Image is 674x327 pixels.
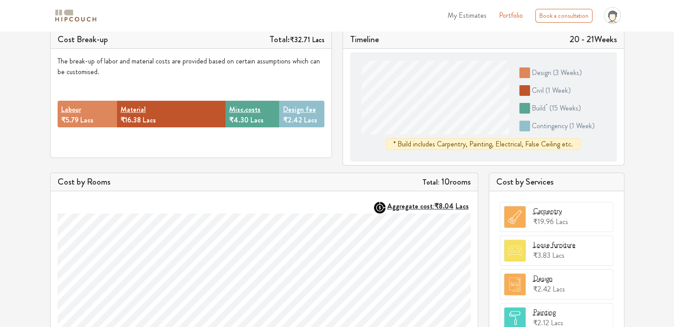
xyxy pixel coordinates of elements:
[374,202,386,213] img: AggregateIcon
[80,115,94,125] span: Lacs
[569,121,595,131] span: ( 1 week )
[54,6,98,26] span: logo-horizontal.svg
[422,177,471,187] h5: 10 rooms
[290,35,310,45] span: ₹32.71
[504,240,526,261] img: room.svg
[229,104,261,115] button: Misc.costs
[533,273,553,284] button: Design
[58,177,110,187] h5: Cost by Rooms
[121,104,146,115] button: Material
[304,115,317,125] span: Lacs
[535,9,592,23] div: Book a consultation
[229,115,249,125] span: ₹4.30
[350,34,379,45] h5: Timeline
[61,104,81,115] button: Labour
[532,103,581,114] div: build
[58,34,108,45] h5: Cost Break-up
[58,56,324,77] div: The break-up of labor and material costs are provided based on certain assumptions which can be c...
[54,8,98,24] img: logo-horizontal.svg
[61,115,78,125] span: ₹5.79
[312,35,324,45] span: Lacs
[499,10,523,21] a: Portfolio
[553,67,582,78] span: ( 3 weeks )
[121,115,141,125] span: ₹16.38
[533,284,551,294] span: ₹2.42
[387,202,471,210] button: Aggregate cost:₹8.04Lacs
[269,34,324,45] h5: Total:
[545,85,571,95] span: ( 1 week )
[456,201,469,211] span: Lacs
[533,307,556,318] button: Painting
[569,34,617,45] h5: 20 - 21 Weeks
[448,10,487,20] span: My Estimates
[250,115,264,125] span: Lacs
[533,206,562,217] button: Carpentry
[552,250,565,260] span: Lacs
[143,115,156,125] span: Lacs
[556,217,568,227] span: Lacs
[532,85,571,96] div: civil
[532,67,582,78] div: design
[283,104,316,115] button: Design fee
[434,201,454,211] span: ₹8.04
[549,103,581,113] span: ( 15 weeks )
[283,115,302,125] span: ₹2.42
[387,201,469,211] strong: Aggregate cost:
[533,240,576,250] button: Loose furniture
[533,217,554,227] span: ₹19.96
[533,250,550,260] span: ₹3.83
[386,138,580,150] div: * Build includes Carpentry, Painting, Electrical, False Ceiling etc.
[532,121,595,131] div: contingency
[504,206,526,228] img: room.svg
[422,177,440,187] strong: Total:
[496,177,617,187] h5: Cost by Services
[553,284,565,294] span: Lacs
[504,274,526,295] img: room.svg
